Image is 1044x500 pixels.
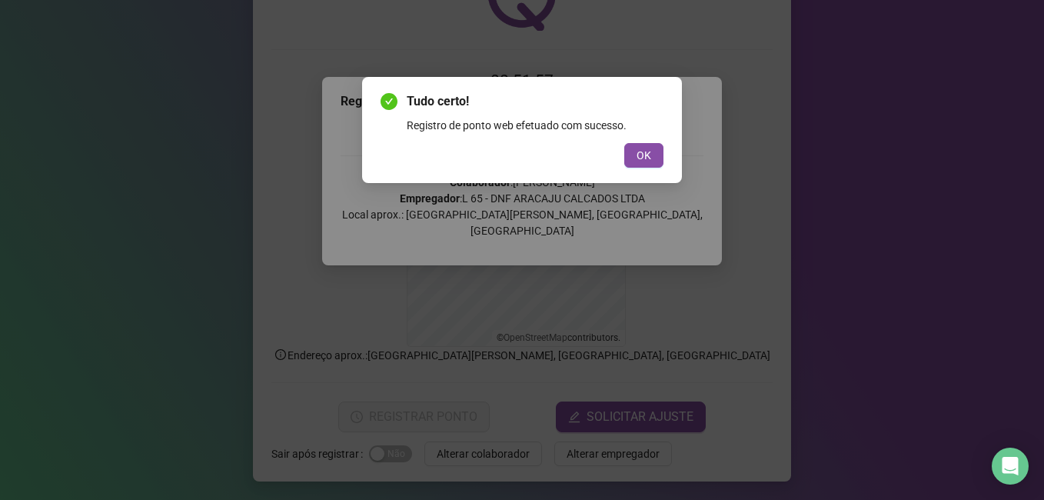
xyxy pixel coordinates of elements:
[637,147,651,164] span: OK
[407,92,663,111] span: Tudo certo!
[407,117,663,134] div: Registro de ponto web efetuado com sucesso.
[381,93,397,110] span: check-circle
[624,143,663,168] button: OK
[992,448,1029,485] div: Open Intercom Messenger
